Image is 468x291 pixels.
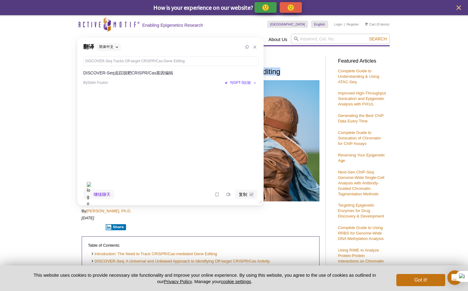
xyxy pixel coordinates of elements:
[338,69,379,84] a: Complete Guide to Understanding & Using ATAC-Seq
[265,34,291,45] a: About Us
[396,274,445,286] button: Got it!
[334,22,342,26] a: Login
[91,258,270,264] a: DISCOVER-Seq: A Universal and Unbiased Approach to Identifying Off-target CRISPR/Cas Activity
[365,22,376,26] a: Cart
[338,91,386,106] a: Improved High-Throughput Sonication and Epigenetic Analysis with PIXUL
[369,36,387,41] span: Search
[338,130,381,146] a: Complete Guide to Sonication of Chromatin for ChIP Assays
[455,4,463,12] button: close
[113,34,138,45] a: Services
[311,21,328,28] a: English
[86,209,132,213] a: [PERSON_NAME], Ph.D.
[91,251,217,257] a: Introduction: The Need to Track CRISPR/Cas-mediated Gene Editing
[365,21,390,28] li: (0 items)
[106,224,126,230] button: Share
[23,272,387,285] p: This website uses cookies to provide necessary site functionality and improve your online experie...
[82,208,319,214] p: By
[338,203,384,218] a: Targeting Epigenetic Enzymes for Drug Discovery & Development
[367,36,388,42] button: Search
[147,34,179,45] a: Applications
[88,243,313,248] p: Table of Contents:
[338,225,384,241] a: Complete Guide to Using RRBS for Genome-Wide DNA Methylation Analysis
[338,170,384,196] a: Next-Gen ChIP-Seq: Genome-Wide Single-Cell Analysis with Antibody-Guided Chromatin Tagmentation M...
[262,4,269,11] p: 🙂
[365,22,368,26] img: Your Cart
[226,34,256,45] a: Contact Us
[267,21,308,28] a: [GEOGRAPHIC_DATA]
[221,279,251,284] button: cookie settings
[153,4,253,11] span: How is your experience on our website?
[447,270,462,285] div: Open Intercom Messenger
[142,22,203,28] h2: Enabling Epigenetics Research
[338,59,387,64] h3: Featured Articles
[338,153,385,163] a: Reversing Your Epigenetic Age
[338,113,384,123] a: Generating the Best ChIP Data Every Time
[82,224,102,230] iframe: X Post Button
[347,22,359,26] a: Register
[344,21,345,28] li: |
[82,216,94,220] em: [DATE]
[79,34,104,45] a: Products
[164,279,192,284] a: Privacy Policy
[291,34,390,44] input: Keyword, Cat. No.
[188,34,217,45] a: Resources
[287,4,295,11] p: 🙁
[338,248,384,263] a: Using RIME to Analyze Protein-Protein Interactions on Chromatin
